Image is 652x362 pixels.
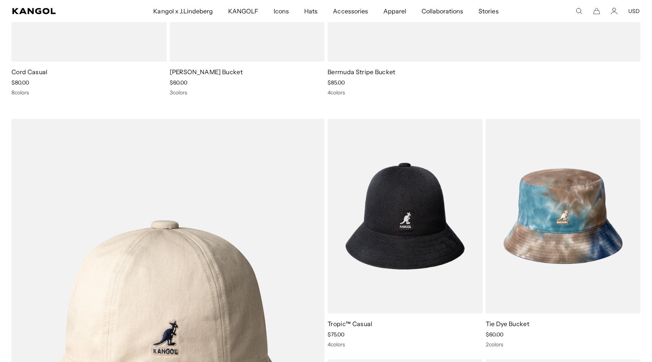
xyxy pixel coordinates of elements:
span: $60.00 [486,331,503,338]
span: $80.00 [11,79,29,86]
div: 4 colors [328,89,641,96]
button: Cart [593,8,600,15]
span: $85.00 [328,79,345,86]
img: Tie Dye Bucket [486,119,641,313]
button: USD [628,8,640,15]
a: Kangol [12,8,101,14]
a: Cord Casual [11,68,48,76]
span: $60.00 [170,79,187,86]
img: Tropic™ Casual [328,119,483,313]
div: 8 colors [11,89,167,96]
div: 4 colors [328,341,483,348]
div: 2 colors [486,341,641,348]
a: [PERSON_NAME] Bucket [170,68,243,76]
a: Tropic™ Casual [328,320,372,328]
a: Account [611,8,618,15]
summary: Search here [576,8,582,15]
div: 3 colors [170,89,325,96]
a: Bermuda Stripe Bucket [328,68,396,76]
a: Tie Dye Bucket [486,320,529,328]
span: $75.00 [328,331,344,338]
